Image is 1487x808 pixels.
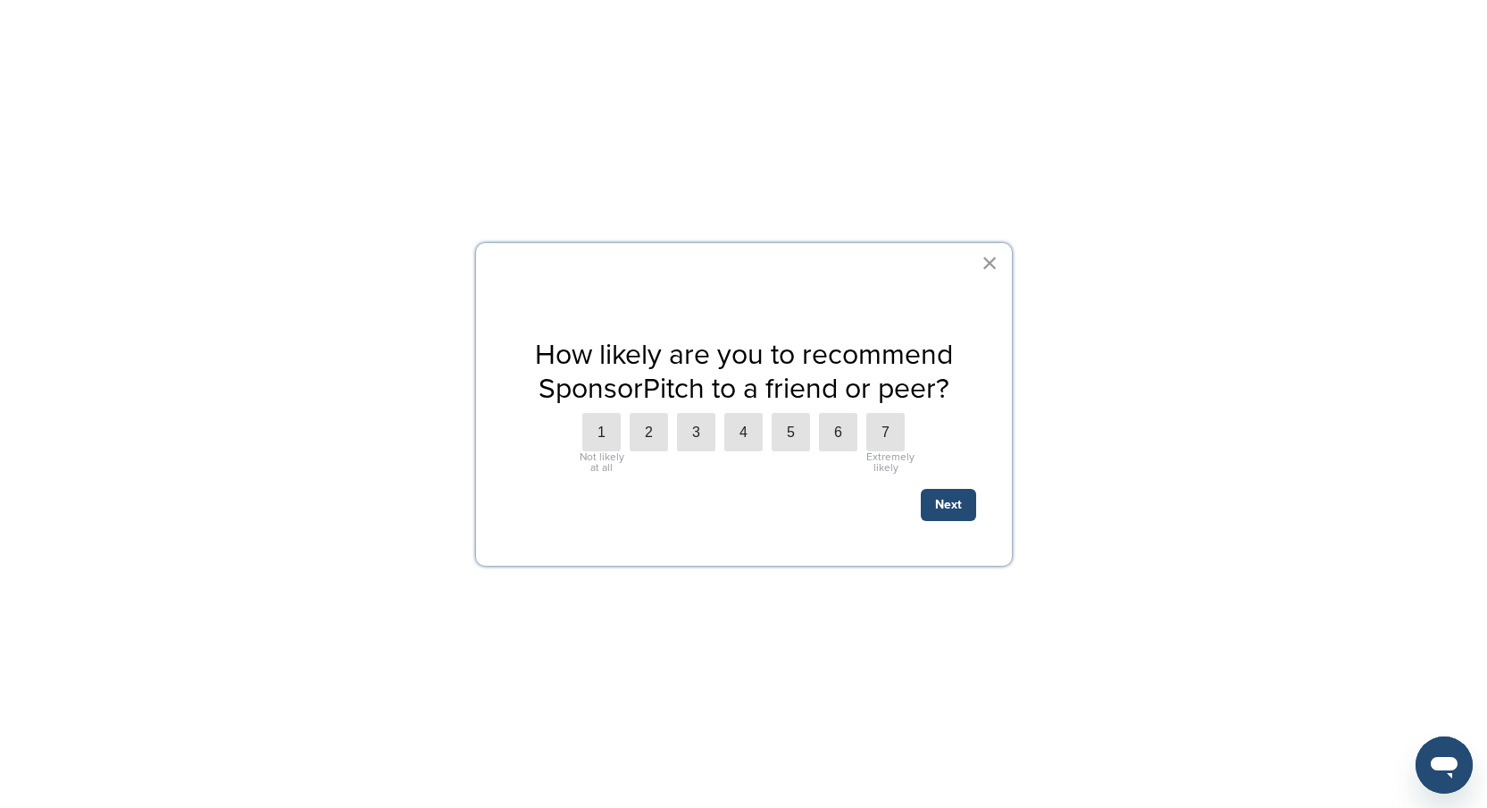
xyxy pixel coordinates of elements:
[921,489,976,521] button: Next
[512,338,976,407] p: How likely are you to recommend SponsorPitch to a friend or peer?
[772,413,810,451] label: 5
[677,413,715,451] label: 3
[1416,736,1473,794] iframe: Button to launch messaging window
[630,413,668,451] label: 2
[819,413,857,451] label: 6
[866,413,905,451] label: 7
[578,451,625,473] div: Not likely at all
[982,248,998,277] button: Close
[866,451,905,473] div: Extremely likely
[582,413,621,451] label: 1
[724,413,763,451] label: 4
